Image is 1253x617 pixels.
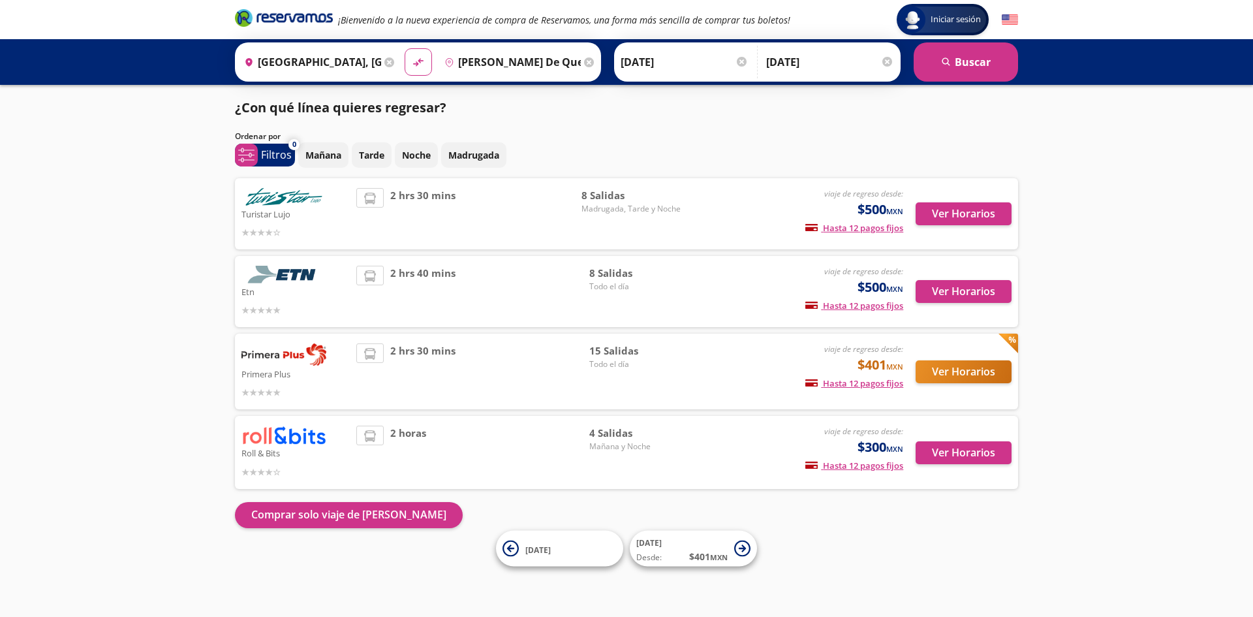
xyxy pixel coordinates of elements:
[636,537,662,548] span: [DATE]
[824,343,903,355] em: viaje de regreso desde:
[886,284,903,294] small: MXN
[805,377,903,389] span: Hasta 12 pagos fijos
[305,148,341,162] p: Mañana
[241,283,350,299] p: Etn
[824,188,903,199] em: viaje de regreso desde:
[235,502,463,528] button: Comprar solo viaje de [PERSON_NAME]
[858,277,903,297] span: $500
[261,147,292,163] p: Filtros
[395,142,438,168] button: Noche
[858,355,903,375] span: $401
[886,362,903,372] small: MXN
[439,46,581,78] input: Buscar Destino
[630,531,757,567] button: [DATE]Desde:$401MXN
[589,441,681,452] span: Mañana y Noche
[710,552,728,562] small: MXN
[805,460,903,471] span: Hasta 12 pagos fijos
[914,42,1018,82] button: Buscar
[525,544,551,555] span: [DATE]
[390,426,426,479] span: 2 horas
[235,131,281,142] p: Ordenar por
[235,8,333,27] i: Brand Logo
[338,14,790,26] em: ¡Bienvenido a la nueva experiencia de compra de Reservamos, una forma más sencilla de comprar tus...
[390,266,456,317] span: 2 hrs 40 mins
[241,445,350,460] p: Roll & Bits
[805,300,903,311] span: Hasta 12 pagos fijos
[298,142,348,168] button: Mañana
[241,206,350,221] p: Turistar Lujo
[241,343,326,366] img: Primera Plus
[235,8,333,31] a: Brand Logo
[589,281,681,293] span: Todo el día
[241,366,350,381] p: Primera Plus
[805,222,903,234] span: Hasta 12 pagos fijos
[916,202,1012,225] button: Ver Horarios
[292,139,296,150] span: 0
[886,444,903,454] small: MXN
[241,266,326,283] img: Etn
[390,188,456,240] span: 2 hrs 30 mins
[916,360,1012,383] button: Ver Horarios
[235,98,446,118] p: ¿Con qué línea quieres regresar?
[621,46,749,78] input: Elegir Fecha
[581,188,681,203] span: 8 Salidas
[589,266,681,281] span: 8 Salidas
[241,188,326,206] img: Turistar Lujo
[402,148,431,162] p: Noche
[925,13,986,26] span: Iniciar sesión
[496,531,623,567] button: [DATE]
[239,46,381,78] input: Buscar Origen
[390,343,456,400] span: 2 hrs 30 mins
[916,280,1012,303] button: Ver Horarios
[359,148,384,162] p: Tarde
[636,552,662,563] span: Desde:
[235,144,295,166] button: 0Filtros
[241,426,326,445] img: Roll & Bits
[352,142,392,168] button: Tarde
[824,426,903,437] em: viaje de regreso desde:
[858,437,903,457] span: $300
[1002,12,1018,28] button: English
[581,203,681,215] span: Madrugada, Tarde y Noche
[858,200,903,219] span: $500
[589,358,681,370] span: Todo el día
[589,426,681,441] span: 4 Salidas
[689,550,728,563] span: $ 401
[916,441,1012,464] button: Ver Horarios
[441,142,506,168] button: Madrugada
[766,46,894,78] input: Opcional
[589,343,681,358] span: 15 Salidas
[886,206,903,216] small: MXN
[448,148,499,162] p: Madrugada
[824,266,903,277] em: viaje de regreso desde:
